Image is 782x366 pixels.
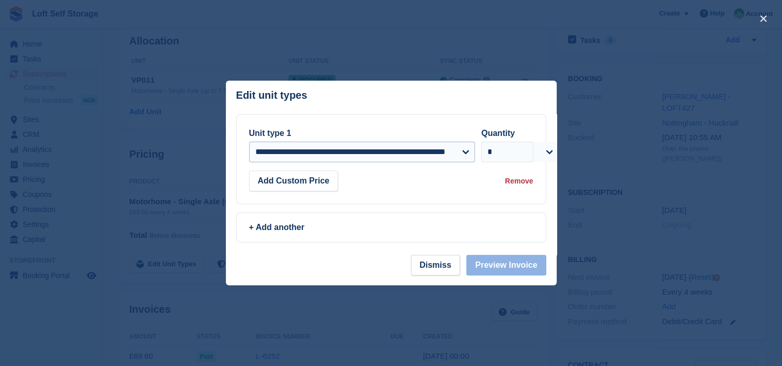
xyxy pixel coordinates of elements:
a: + Add another [236,212,546,242]
button: close [755,10,772,27]
p: Edit unit types [236,89,308,101]
button: Preview Invoice [466,255,546,276]
div: + Add another [249,221,533,234]
label: Quantity [481,129,515,138]
button: Add Custom Price [249,171,339,191]
label: Unit type 1 [249,129,292,138]
div: Remove [505,176,533,187]
button: Dismiss [411,255,460,276]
